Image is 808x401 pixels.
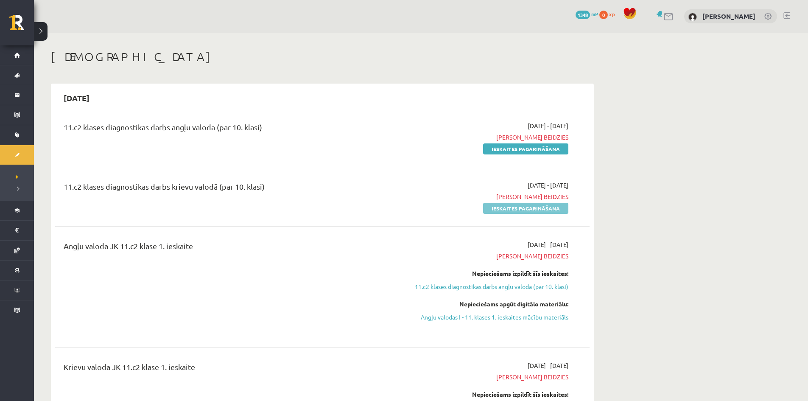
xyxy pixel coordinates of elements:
a: Ieskaites pagarināšana [483,143,568,154]
span: mP [591,11,598,17]
span: [DATE] - [DATE] [528,181,568,190]
div: Angļu valoda JK 11.c2 klase 1. ieskaite [64,240,396,256]
a: Ieskaites pagarināšana [483,203,568,214]
span: [DATE] - [DATE] [528,361,568,370]
div: Nepieciešams apgūt digitālo materiālu: [408,300,568,308]
span: [DATE] - [DATE] [528,240,568,249]
span: [PERSON_NAME] beidzies [408,133,568,142]
a: Angļu valodas I - 11. klases 1. ieskaites mācību materiāls [408,313,568,322]
span: [PERSON_NAME] beidzies [408,192,568,201]
a: [PERSON_NAME] [702,12,755,20]
span: [PERSON_NAME] beidzies [408,252,568,261]
a: Rīgas 1. Tālmācības vidusskola [9,15,34,36]
a: 1348 mP [576,11,598,17]
span: xp [609,11,615,17]
div: 11.c2 klases diagnostikas darbs angļu valodā (par 10. klasi) [64,121,396,137]
div: Nepieciešams izpildīt šīs ieskaites: [408,269,568,278]
div: 11.c2 klases diagnostikas darbs krievu valodā (par 10. klasi) [64,181,396,196]
span: 0 [599,11,608,19]
a: 0 xp [599,11,619,17]
span: 1348 [576,11,590,19]
div: Nepieciešams izpildīt šīs ieskaites: [408,390,568,399]
a: 11.c2 klases diagnostikas darbs angļu valodā (par 10. klasi) [408,282,568,291]
img: Adrians Sekara [688,13,697,21]
span: [DATE] - [DATE] [528,121,568,130]
span: [PERSON_NAME] beidzies [408,373,568,381]
h2: [DATE] [55,88,98,108]
h1: [DEMOGRAPHIC_DATA] [51,50,594,64]
div: Krievu valoda JK 11.c2 klase 1. ieskaite [64,361,396,377]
